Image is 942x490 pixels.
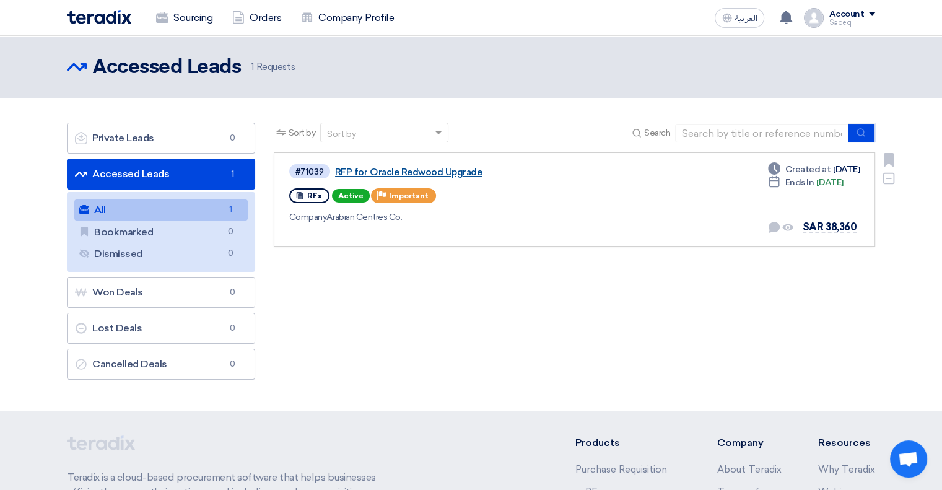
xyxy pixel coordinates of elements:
[225,132,240,144] span: 0
[768,176,844,189] div: [DATE]
[829,9,864,20] div: Account
[307,191,322,200] span: RFx
[67,349,255,380] a: Cancelled Deals0
[804,8,824,28] img: profile_test.png
[251,61,254,72] span: 1
[67,10,131,24] img: Teradix logo
[675,124,848,142] input: Search by title or reference number
[146,4,222,32] a: Sourcing
[735,14,757,23] span: العربية
[225,168,240,180] span: 1
[289,211,647,224] div: Arabian Centres Co.
[67,159,255,190] a: Accessed Leads1
[785,163,831,176] span: Created at
[223,203,238,216] span: 1
[575,464,667,475] a: Purchase Requisition
[717,435,781,450] li: Company
[67,277,255,308] a: Won Deals0
[644,126,670,139] span: Search
[890,440,927,478] a: Open chat
[768,163,860,176] div: [DATE]
[295,168,324,176] div: #71039
[717,464,781,475] a: About Teradix
[225,358,240,370] span: 0
[291,4,404,32] a: Company Profile
[74,199,248,221] a: All
[93,55,241,80] h2: Accessed Leads
[223,247,238,260] span: 0
[251,60,295,74] span: Requests
[803,221,857,233] span: SAR 38,360
[67,123,255,154] a: Private Leads0
[223,225,238,238] span: 0
[818,464,875,475] a: Why Teradix
[575,435,680,450] li: Products
[389,191,429,200] span: Important
[332,189,370,203] span: Active
[225,286,240,299] span: 0
[67,313,255,344] a: Lost Deals0
[74,243,248,265] a: Dismissed
[818,435,875,450] li: Resources
[222,4,291,32] a: Orders
[715,8,764,28] button: العربية
[289,126,316,139] span: Sort by
[829,19,875,26] div: Sadeq
[74,222,248,243] a: Bookmarked
[335,167,645,178] a: RFP for Oracle Redwood Upgrade
[289,212,327,222] span: Company
[225,322,240,335] span: 0
[327,128,356,141] div: Sort by
[785,176,814,189] span: Ends In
